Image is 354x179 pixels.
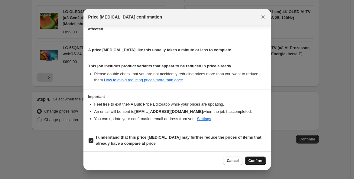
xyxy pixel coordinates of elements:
b: This job includes product variants that appear to be reduced in price already [88,64,231,68]
button: Close [259,13,267,21]
b: A price [MEDICAL_DATA] like this usually takes a minute or less to complete. [88,48,232,52]
span: Cancel [227,158,239,163]
a: How to avoid reducing prices more than once [104,78,183,82]
li: You can update your confirmation email address from your . [94,116,266,122]
h3: Important [88,94,266,99]
button: Cancel [223,157,242,165]
b: [EMAIL_ADDRESS][DOMAIN_NAME] [134,109,203,114]
li: An email will be sent to when the job has completed . [94,109,266,115]
b: I understand that this price [MEDICAL_DATA] may further reduce the prices of items that already h... [96,135,261,146]
li: Feel free to exit the NA Bulk Price Editor app while your prices are updating. [94,101,266,107]
span: Confirm [248,158,262,163]
a: Settings [197,117,211,121]
span: Price [MEDICAL_DATA] confirmation [88,14,162,20]
button: Confirm [245,157,266,165]
li: Please double check that you are not accidently reducing prices more than you want to reduce them [94,71,266,83]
